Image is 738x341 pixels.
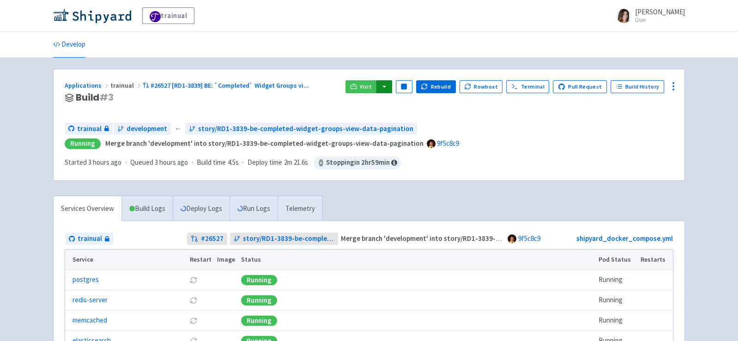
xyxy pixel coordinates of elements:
td: Running [596,290,638,311]
span: trainual [77,124,102,134]
a: development [114,123,171,135]
a: story/RD1-3839-be-completed-widget-groups-view-data-pagination [230,233,339,245]
span: 4.5s [228,157,239,168]
button: Restart pod [190,317,197,324]
button: Pause [396,80,412,93]
button: Restart pod [190,276,197,284]
button: Rebuild [416,80,456,93]
div: Running [65,138,101,149]
a: trainual [65,123,113,135]
a: story/RD1-3839-be-completed-widget-groups-view-data-pagination [185,123,417,135]
a: [PERSON_NAME] User [611,8,685,23]
time: 3 hours ago [88,158,121,167]
div: Running [241,316,277,326]
a: #26527 [RD1-3839] BE: `Completed` Widget Groups vi... [143,81,310,90]
span: Started [65,158,121,167]
th: Restarts [638,250,673,270]
a: trainual [142,7,194,24]
a: 9f5c8c9 [437,139,459,148]
a: Telemetry [278,196,322,221]
a: Develop [53,32,85,58]
a: trainual [65,233,113,245]
strong: # 26527 [201,233,224,244]
td: Running [596,270,638,290]
a: Deploy Logs [173,196,230,221]
span: # 3 [99,91,114,104]
button: Rowboat [460,80,503,93]
a: Pull Request [553,80,607,93]
span: Build [76,92,114,103]
a: shipyard_docker_compose.yml [576,234,673,243]
a: 9f5c8c9 [518,234,540,243]
span: 2m 21.6s [284,157,308,168]
a: memcached [73,315,107,326]
th: Image [214,250,238,270]
th: Status [238,250,596,270]
span: ← [175,124,181,134]
a: Build Logs [122,196,173,221]
small: User [635,17,685,23]
span: Build time [197,157,226,168]
div: Running [241,275,277,285]
span: trainual [78,233,102,244]
div: Running [241,295,277,305]
a: Visit [345,80,377,93]
a: Services Overview [54,196,121,221]
time: 3 hours ago [155,158,188,167]
span: trainual [110,81,143,90]
div: · · · [65,156,401,169]
span: Deploy time [248,157,282,168]
strong: Merge branch 'development' into story/RD1-3839-be-completed-widget-groups-view-data-pagination [105,139,423,148]
a: #26527 [187,233,227,245]
a: redis-server [73,295,108,305]
th: Restart [187,250,214,270]
span: story/RD1-3839-be-completed-widget-groups-view-data-pagination [243,233,335,244]
span: development [127,124,167,134]
span: Stopping in 2 hr 59 min [314,156,401,169]
th: Service [65,250,187,270]
button: Restart pod [190,297,197,304]
a: Run Logs [230,196,278,221]
a: Terminal [506,80,549,93]
a: Applications [65,81,110,90]
a: postgres [73,275,99,285]
td: Running [596,311,638,331]
span: story/RD1-3839-be-completed-widget-groups-view-data-pagination [198,124,413,134]
span: #26527 [RD1-3839] BE: `Completed` Widget Groups vi ... [151,81,309,90]
a: Build History [611,80,664,93]
img: Shipyard logo [53,8,131,23]
span: Visit [360,83,372,90]
span: [PERSON_NAME] [635,7,685,16]
th: Pod Status [596,250,638,270]
strong: Merge branch 'development' into story/RD1-3839-be-completed-widget-groups-view-data-pagination [341,234,659,243]
span: Queued [130,158,188,167]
